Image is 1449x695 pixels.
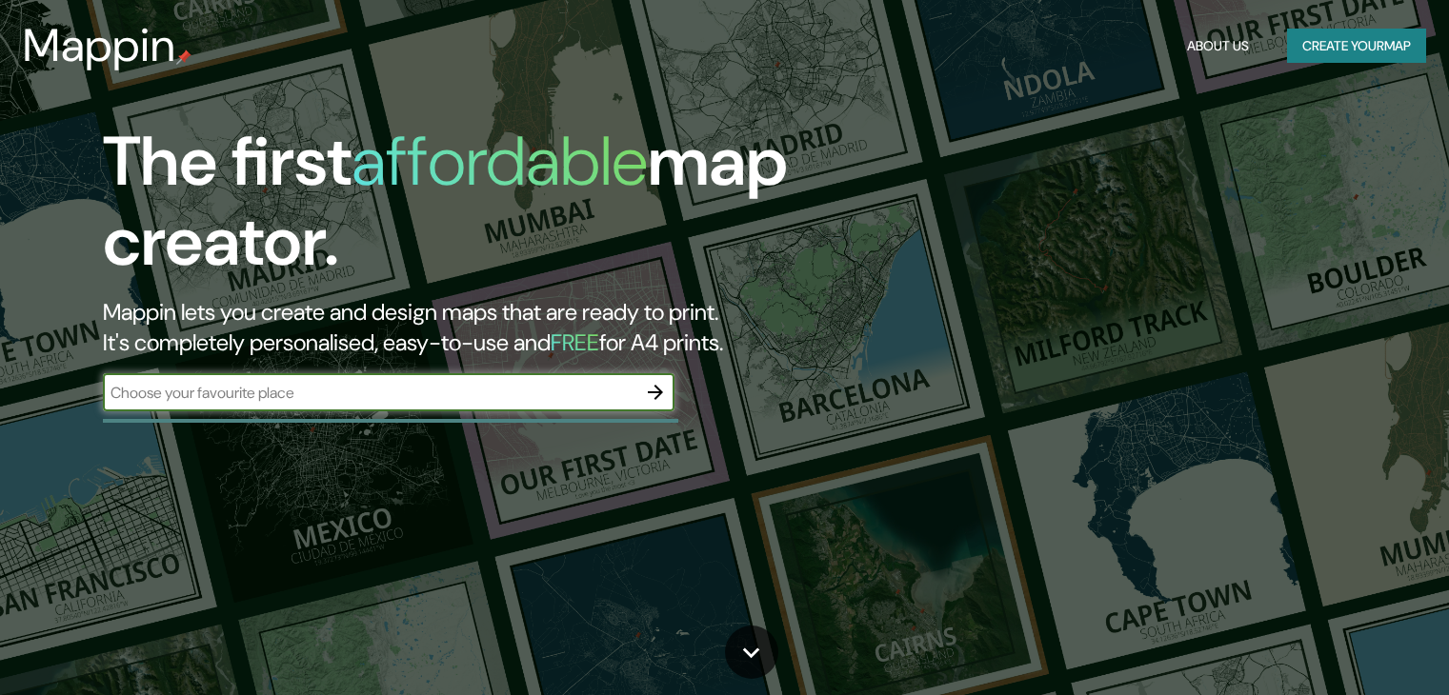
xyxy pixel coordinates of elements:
h3: Mappin [23,19,176,72]
button: Create yourmap [1287,29,1426,64]
h2: Mappin lets you create and design maps that are ready to print. It's completely personalised, eas... [103,297,828,358]
h1: affordable [352,117,648,206]
h1: The first map creator. [103,122,828,297]
h5: FREE [551,328,599,357]
input: Choose your favourite place [103,382,636,404]
img: mappin-pin [176,50,191,65]
button: About Us [1179,29,1257,64]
